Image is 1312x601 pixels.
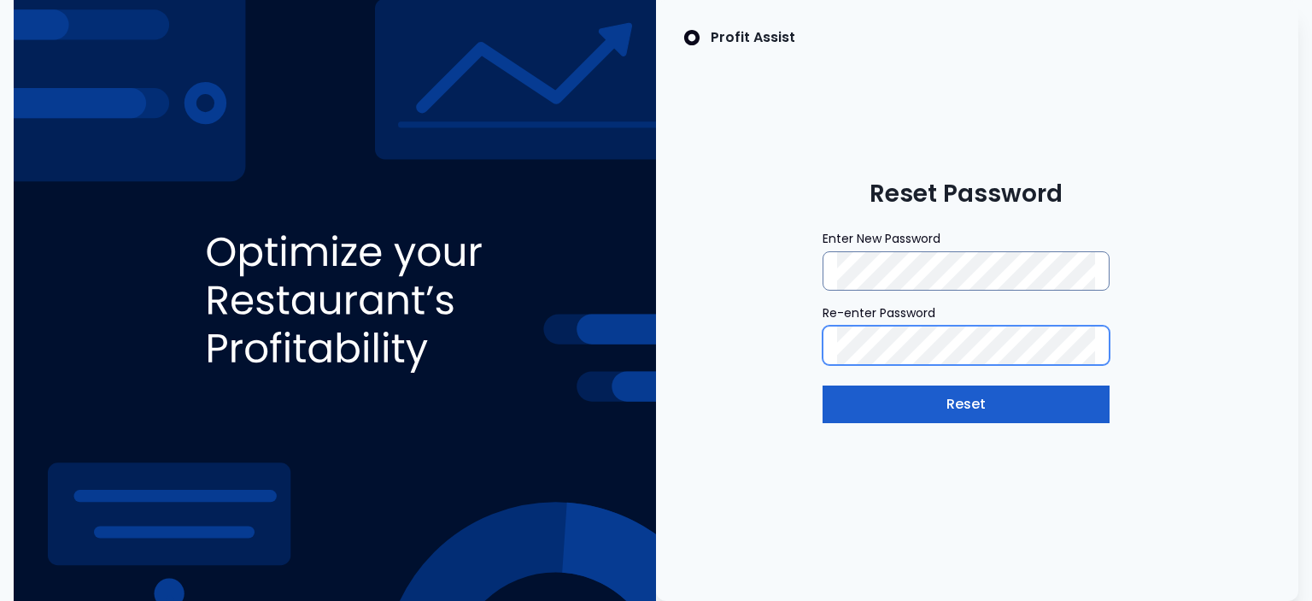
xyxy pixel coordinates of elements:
span: Reset Password [870,179,1063,209]
span: Re-enter Password [823,304,935,321]
span: Enter New Password [823,230,940,247]
img: SpotOn Logo [683,27,700,48]
span: Reset [946,394,987,415]
p: Profit Assist [711,27,795,48]
button: Reset [823,386,1110,423]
